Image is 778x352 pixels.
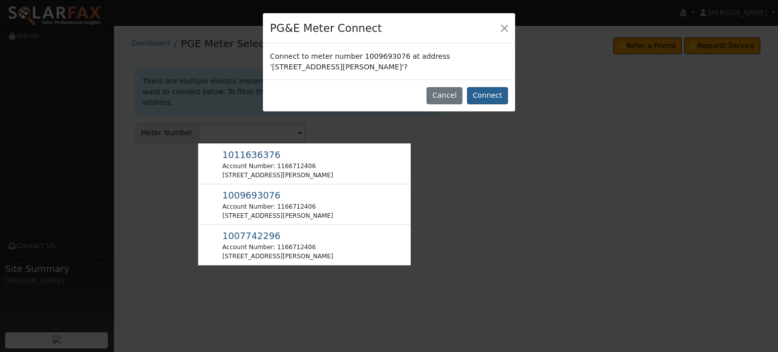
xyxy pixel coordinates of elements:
div: Account Number: 1166712406 [222,243,333,252]
div: Connect to meter number 1009693076 at address '[STREET_ADDRESS][PERSON_NAME]'? [263,44,515,79]
div: [STREET_ADDRESS][PERSON_NAME] [222,252,333,261]
span: 1007742296 [222,230,281,241]
button: Connect [467,87,508,104]
div: Account Number: 1166712406 [222,202,333,211]
span: Usage Point: 6642643013 [222,151,281,160]
span: Usage Point: 7363320459 [222,192,281,200]
span: 1011636376 [222,149,281,160]
button: Cancel [426,87,462,104]
div: [STREET_ADDRESS][PERSON_NAME] [222,171,333,180]
button: Close [497,21,512,35]
div: [STREET_ADDRESS][PERSON_NAME] [222,211,333,220]
div: Account Number: 1166712406 [222,162,333,171]
span: 1009693076 [222,190,281,201]
span: Usage Point: 8477720271 [222,232,281,241]
h4: PG&E Meter Connect [270,20,382,36]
